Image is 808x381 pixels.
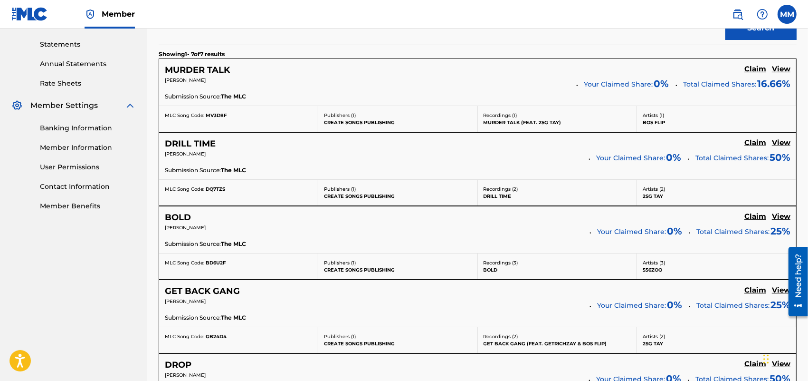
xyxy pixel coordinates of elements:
[40,78,136,88] a: Rate Sheets
[165,372,206,378] span: [PERSON_NAME]
[324,119,471,126] p: CREATE SONGS PUBLISHING
[695,154,769,162] span: Total Claimed Shares:
[667,224,682,238] span: 0 %
[778,5,797,24] div: User Menu
[484,112,631,119] p: Recordings ( 1 )
[85,9,96,20] img: Top Rightsholder
[165,77,206,83] span: [PERSON_NAME]
[165,151,206,157] span: [PERSON_NAME]
[165,298,206,304] span: [PERSON_NAME]
[584,79,653,89] span: Your Claimed Share:
[11,100,23,111] img: Member Settings
[484,193,631,200] p: DRILL TIME
[744,286,766,295] h5: Claim
[770,224,790,238] span: 25 %
[165,260,204,266] span: MLC Song Code:
[643,193,790,200] p: 2SG TAY
[324,340,471,347] p: CREATE SONGS PUBLISHING
[744,360,766,369] h5: Claim
[165,360,191,371] h5: DROP
[165,186,204,192] span: MLC Song Code:
[165,65,230,76] h5: MURDER TALK
[206,333,227,340] span: GB24D4
[324,186,471,193] p: Publishers ( 1 )
[165,333,204,340] span: MLC Song Code:
[11,7,48,21] img: MLC Logo
[206,186,225,192] span: DQ7TZS
[772,286,790,296] a: View
[667,298,682,312] span: 0 %
[40,39,136,49] a: Statements
[484,119,631,126] p: MURDER TALK (FEAT. 2SG TAY)
[324,259,471,266] p: Publishers ( 1 )
[484,259,631,266] p: Recordings ( 3 )
[597,227,666,237] span: Your Claimed Share:
[40,59,136,69] a: Annual Statements
[484,333,631,340] p: Recordings ( 2 )
[165,240,221,248] span: Submission Source:
[744,212,766,221] h5: Claim
[165,225,206,231] span: [PERSON_NAME]
[165,212,191,223] h5: BOLD
[744,65,766,74] h5: Claim
[763,345,769,373] div: Drag
[683,80,756,88] span: Total Claimed Shares:
[772,138,790,147] h5: View
[40,162,136,172] a: User Permissions
[484,186,631,193] p: Recordings ( 2 )
[597,301,666,311] span: Your Claimed Share:
[654,77,669,91] span: 0 %
[165,112,204,118] span: MLC Song Code:
[165,286,240,297] h5: GET BACK GANG
[165,166,221,175] span: Submission Source:
[772,286,790,295] h5: View
[206,112,227,118] span: MV3D8F
[781,243,808,320] iframe: Resource Center
[596,153,665,163] span: Your Claimed Share:
[30,100,98,111] span: Member Settings
[760,335,808,381] div: Chat Widget
[744,138,766,147] h5: Claim
[102,9,135,20] span: Member
[753,5,772,24] div: Help
[40,201,136,211] a: Member Benefits
[696,301,770,310] span: Total Claimed Shares:
[643,259,790,266] p: Artists ( 3 )
[772,212,790,221] h5: View
[666,150,681,165] span: 0 %
[159,50,225,59] p: Showing 1 - 7 of 7 results
[165,92,221,101] span: Submission Source:
[165,313,221,322] span: Submission Source:
[770,150,790,165] span: 50 %
[324,266,471,274] p: CREATE SONGS PUBLISHING
[728,5,747,24] a: Public Search
[124,100,136,111] img: expand
[324,112,471,119] p: Publishers ( 1 )
[643,333,790,340] p: Artists ( 2 )
[221,240,246,248] span: The MLC
[772,138,790,149] a: View
[643,119,790,126] p: BOS FLIP
[221,92,246,101] span: The MLC
[40,143,136,153] a: Member Information
[757,9,768,20] img: help
[643,112,790,119] p: Artists ( 1 )
[772,65,790,74] h5: View
[770,298,790,312] span: 25 %
[643,340,790,347] p: 2SG TAY
[732,9,743,20] img: search
[165,138,216,149] h5: DRILL TIME
[643,266,790,274] p: 556ZOO
[643,186,790,193] p: Artists ( 2 )
[772,212,790,223] a: View
[484,340,631,347] p: GET BACK GANG (FEAT. GETRICHZAY & BOS FLIP)
[40,123,136,133] a: Banking Information
[696,227,770,236] span: Total Claimed Shares:
[206,260,226,266] span: BD6U2F
[324,333,471,340] p: Publishers ( 1 )
[772,65,790,75] a: View
[484,266,631,274] p: BOLD
[221,166,246,175] span: The MLC
[40,182,136,192] a: Contact Information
